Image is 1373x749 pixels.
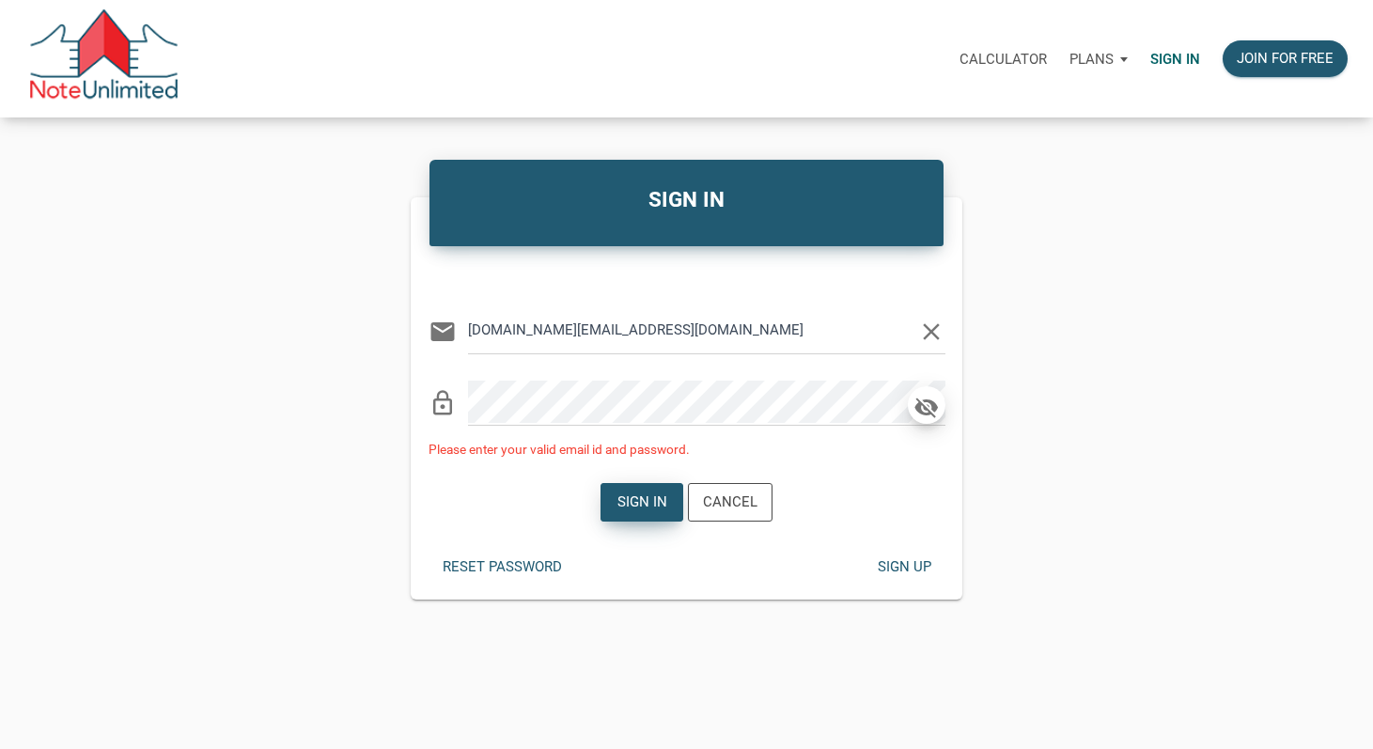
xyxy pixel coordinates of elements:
input: Email [468,309,917,351]
p: Plans [1069,51,1114,68]
a: Sign in [1139,29,1211,88]
i: lock_outline [429,389,457,417]
h4: SIGN IN [444,184,930,216]
p: Calculator [960,51,1047,68]
a: Join for free [1211,29,1359,88]
p: Sign in [1150,51,1200,68]
img: NoteUnlimited [28,9,179,108]
div: Please enter your valid email id and password. [429,440,945,460]
button: Cancel [688,483,772,522]
button: Sign in [601,483,683,522]
a: Calculator [948,29,1058,88]
div: Cancel [703,492,757,513]
div: Reset password [443,556,562,578]
div: Sign in [617,492,667,513]
div: Sign up [877,556,930,578]
div: Join for free [1237,48,1334,70]
i: clear [917,318,945,346]
a: Plans [1058,29,1139,88]
button: Sign up [863,549,945,585]
button: Reset password [429,549,576,585]
i: email [429,318,457,346]
button: Join for free [1223,40,1348,77]
button: Plans [1058,31,1139,87]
